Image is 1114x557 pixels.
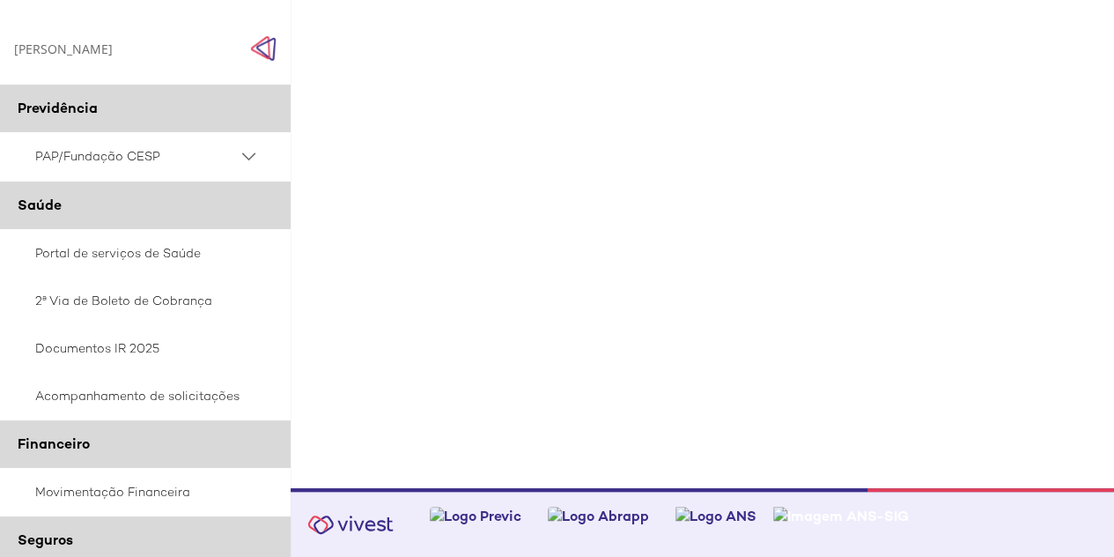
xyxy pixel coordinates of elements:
div: [PERSON_NAME] [14,41,113,57]
img: Fechar menu [250,35,277,62]
span: Saúde [18,196,62,214]
span: PAP/Fundação CESP [35,145,238,167]
img: Logo Abrapp [548,507,649,525]
span: Previdência [18,99,98,117]
img: Vivest [298,505,403,545]
img: Imagem ANS-SIG [773,507,909,525]
img: Logo ANS [675,507,756,525]
span: Financeiro [18,434,90,453]
span: Seguros [18,531,73,549]
img: Logo Previc [430,507,521,525]
span: Click to close side navigation. [250,35,277,62]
